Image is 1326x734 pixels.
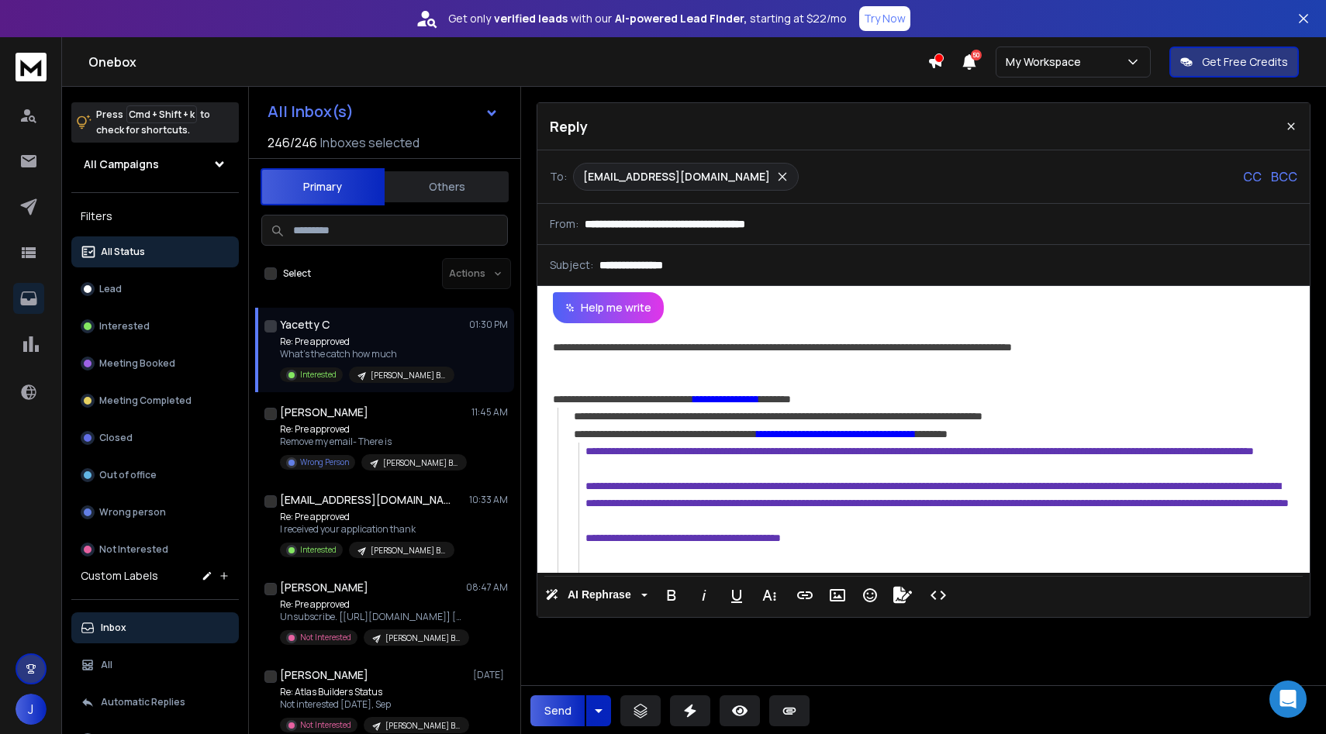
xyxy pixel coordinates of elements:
[550,257,593,273] p: Subject:
[466,581,508,594] p: 08:47 AM
[280,423,466,436] p: Re: Pre approved
[81,568,158,584] h3: Custom Labels
[99,283,122,295] p: Lead
[101,659,112,671] p: All
[855,580,885,611] button: Emoticons
[101,696,185,708] p: Automatic Replies
[71,612,239,643] button: Inbox
[469,319,508,331] p: 01:30 PM
[99,432,133,444] p: Closed
[283,267,311,280] label: Select
[859,6,910,31] button: Try Now
[280,492,451,508] h1: [EMAIL_ADDRESS][DOMAIN_NAME]
[126,105,197,123] span: Cmd + Shift + k
[71,422,239,453] button: Closed
[99,320,150,333] p: Interested
[280,511,454,523] p: Re: Pre approved
[255,96,511,127] button: All Inbox(s)
[71,205,239,227] h3: Filters
[99,395,192,407] p: Meeting Completed
[71,348,239,379] button: Meeting Booked
[280,317,330,333] h1: Yacetty C
[84,157,159,172] h1: All Campaigns
[320,133,420,152] h3: Inboxes selected
[448,11,847,26] p: Get only with our starting at $22/mo
[550,169,567,184] p: To:
[864,11,906,26] p: Try Now
[300,457,349,468] p: Wrong Person
[280,598,466,611] p: Re: Pre approved
[371,545,445,557] p: [PERSON_NAME] Blast #433
[494,11,568,26] strong: verified leads
[16,694,47,725] button: J
[71,236,239,267] button: All Status
[471,406,508,419] p: 11:45 AM
[542,580,651,611] button: AI Rephrase
[71,385,239,416] button: Meeting Completed
[790,580,820,611] button: Insert Link (⌘K)
[280,686,466,698] p: Re: Atlas Builders Status
[280,667,368,683] h1: [PERSON_NAME]
[565,588,634,601] span: AI Rephrase
[689,580,719,611] button: Italic (⌘I)
[1169,47,1299,78] button: Get Free Credits
[615,11,747,26] strong: AI-powered Lead Finder,
[280,611,466,623] p: Unsubscribe. [[URL][DOMAIN_NAME]] [PERSON_NAME], CPA Founder & CEO 4258
[888,580,917,611] button: Signature
[924,580,953,611] button: Code View
[657,580,686,611] button: Bold (⌘B)
[1271,167,1297,186] p: BCC
[101,246,145,258] p: All Status
[1006,54,1087,70] p: My Workspace
[101,622,126,634] p: Inbox
[385,632,460,644] p: [PERSON_NAME] Blast #433
[96,107,210,138] p: Press to check for shortcuts.
[71,650,239,681] button: All
[71,149,239,180] button: All Campaigns
[473,669,508,681] p: [DATE]
[385,720,460,732] p: [PERSON_NAME] Blast #433
[99,357,175,370] p: Meeting Booked
[280,405,368,420] h1: [PERSON_NAME]
[71,274,239,305] button: Lead
[280,580,368,595] h1: [PERSON_NAME]
[755,580,784,611] button: More Text
[823,580,852,611] button: Insert Image (⌘P)
[261,168,385,205] button: Primary
[300,544,337,556] p: Interested
[71,497,239,528] button: Wrong person
[300,632,351,643] p: Not Interested
[530,695,585,726] button: Send
[383,457,458,469] p: [PERSON_NAME] Blast #433
[550,216,578,232] p: From:
[583,169,770,184] p: [EMAIL_ADDRESS][DOMAIN_NAME]
[1269,681,1307,718] div: Open Intercom Messenger
[553,292,664,323] button: Help me write
[722,580,751,611] button: Underline (⌘U)
[300,369,337,381] p: Interested
[99,469,157,481] p: Out of office
[268,133,317,152] span: 246 / 246
[371,370,445,381] p: [PERSON_NAME] Blast #433
[99,506,166,519] p: Wrong person
[71,460,239,491] button: Out of office
[16,53,47,81] img: logo
[71,534,239,565] button: Not Interested
[1243,167,1262,186] p: CC
[99,543,168,556] p: Not Interested
[280,436,466,448] p: Remove my email- There is
[280,348,454,360] p: What’s the catch how much
[280,336,454,348] p: Re: Pre approved
[280,523,454,536] p: I received your application thank
[1202,54,1288,70] p: Get Free Credits
[71,687,239,718] button: Automatic Replies
[971,50,982,60] span: 50
[268,104,354,119] h1: All Inbox(s)
[469,494,508,506] p: 10:33 AM
[280,698,466,711] p: Not interested [DATE], Sep
[300,719,351,731] p: Not Interested
[385,170,509,204] button: Others
[550,115,588,137] p: Reply
[88,53,927,71] h1: Onebox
